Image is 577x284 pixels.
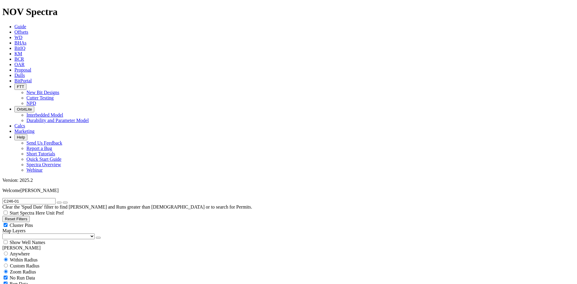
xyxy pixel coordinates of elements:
button: FTT [14,84,26,90]
a: NPD [26,101,36,106]
span: Show Well Names [10,240,45,245]
a: Proposal [14,67,31,72]
span: FTT [17,84,24,89]
input: Start Spectra Here [4,211,8,215]
a: BitIQ [14,46,25,51]
a: BCR [14,56,24,62]
span: Within Radius [10,257,38,262]
a: Short Tutorials [26,151,55,156]
a: Offsets [14,29,28,35]
span: Map Layers [2,228,26,233]
button: Reset Filters [2,216,30,222]
span: Clear the 'Spud Date' filter to find [PERSON_NAME] and Runs greater than [DEMOGRAPHIC_DATA] or to... [2,204,252,209]
a: Guide [14,24,26,29]
span: Custom Radius [10,263,39,268]
div: [PERSON_NAME] [2,245,575,251]
p: Welcome [2,188,575,193]
span: Unit Pref [46,210,64,215]
a: KM [14,51,22,56]
a: WD [14,35,23,40]
span: No Run Data [10,275,35,280]
span: Anywhere [10,251,30,256]
a: Cutter Testing [26,95,54,100]
a: Quick Start Guide [26,157,61,162]
a: BitPortal [14,78,32,83]
span: Cluster Pins [10,223,33,228]
a: Calcs [14,123,25,128]
a: Spectra Overview [26,162,61,167]
span: Zoom Radius [10,269,36,274]
a: New Bit Designs [26,90,59,95]
a: Dulls [14,73,25,78]
span: OrbitLite [17,107,32,111]
div: Version: 2025.2 [2,178,575,183]
button: Help [14,134,27,140]
a: Marketing [14,129,35,134]
a: BHAs [14,40,26,45]
h1: NOV Spectra [2,6,575,17]
a: Report a Bug [26,146,52,151]
a: Durability and Parameter Model [26,118,89,123]
a: Send Us Feedback [26,140,62,145]
span: Help [17,135,25,139]
input: Search [2,198,56,204]
a: OAR [14,62,25,67]
button: OrbitLite [14,106,34,112]
a: Interbedded Model [26,112,63,118]
a: Webinar [26,167,43,173]
span: Start Spectra Here [10,210,45,215]
span: [PERSON_NAME] [20,188,59,193]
